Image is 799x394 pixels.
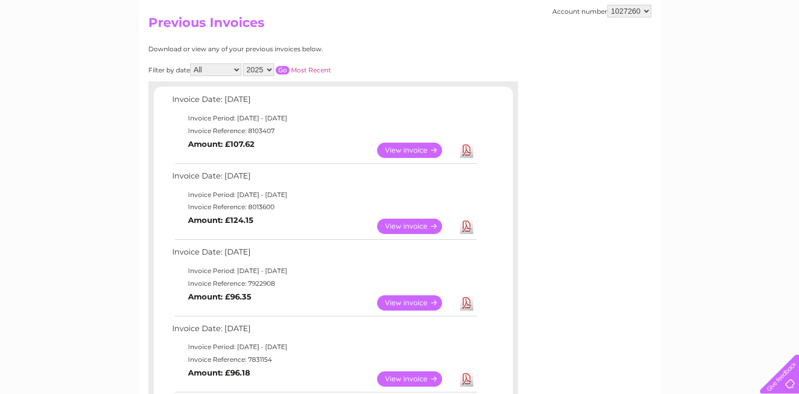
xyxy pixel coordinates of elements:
[640,45,663,53] a: Energy
[669,45,701,53] a: Telecoms
[170,353,478,366] td: Invoice Reference: 7831154
[377,371,455,387] a: View
[291,66,331,74] a: Most Recent
[460,219,473,234] a: Download
[600,5,673,18] a: 0333 014 3131
[188,292,251,302] b: Amount: £96.35
[170,125,478,137] td: Invoice Reference: 8103407
[377,143,455,158] a: View
[170,265,478,277] td: Invoice Period: [DATE] - [DATE]
[377,219,455,234] a: View
[170,277,478,290] td: Invoice Reference: 7922908
[170,322,478,341] td: Invoice Date: [DATE]
[170,112,478,125] td: Invoice Period: [DATE] - [DATE]
[188,368,250,378] b: Amount: £96.18
[148,63,426,76] div: Filter by date
[188,139,255,149] b: Amount: £107.62
[613,45,633,53] a: Water
[460,295,473,311] a: Download
[148,15,651,35] h2: Previous Invoices
[170,189,478,201] td: Invoice Period: [DATE] - [DATE]
[707,45,722,53] a: Blog
[170,245,478,265] td: Invoice Date: [DATE]
[151,6,650,51] div: Clear Business is a trading name of Verastar Limited (registered in [GEOGRAPHIC_DATA] No. 3667643...
[552,5,651,17] div: Account number
[188,215,253,225] b: Amount: £124.15
[148,45,426,53] div: Download or view any of your previous invoices below.
[460,143,473,158] a: Download
[729,45,755,53] a: Contact
[28,27,82,60] img: logo.png
[460,371,473,387] a: Download
[170,341,478,353] td: Invoice Period: [DATE] - [DATE]
[764,45,789,53] a: Log out
[170,201,478,213] td: Invoice Reference: 8013600
[377,295,455,311] a: View
[170,169,478,189] td: Invoice Date: [DATE]
[170,92,478,112] td: Invoice Date: [DATE]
